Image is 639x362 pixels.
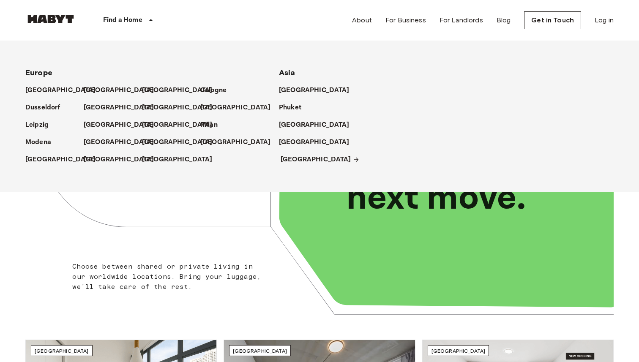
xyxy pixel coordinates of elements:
p: Dusseldorf [25,103,60,113]
p: [GEOGRAPHIC_DATA] [84,155,154,165]
a: Modena [25,137,60,147]
span: [GEOGRAPHIC_DATA] [233,348,287,354]
p: [GEOGRAPHIC_DATA] [281,155,351,165]
span: Asia [279,68,295,77]
p: [GEOGRAPHIC_DATA] [25,85,96,95]
span: Europe [25,68,52,77]
p: [GEOGRAPHIC_DATA] [84,85,154,95]
a: [GEOGRAPHIC_DATA] [142,137,221,147]
a: Milan [200,120,226,130]
p: Modena [25,137,51,147]
a: [GEOGRAPHIC_DATA] [25,155,104,165]
p: [GEOGRAPHIC_DATA] [25,155,96,165]
p: Find a Home [103,15,142,25]
a: [GEOGRAPHIC_DATA] [84,85,163,95]
p: [GEOGRAPHIC_DATA] [200,103,271,113]
p: [GEOGRAPHIC_DATA] [279,85,350,95]
a: Cologne [200,85,235,95]
a: Blog [497,15,511,25]
p: [GEOGRAPHIC_DATA] [142,85,213,95]
a: Leipzig [25,120,57,130]
a: Dusseldorf [25,103,69,113]
p: [GEOGRAPHIC_DATA] [142,137,213,147]
a: For Landlords [440,15,483,25]
p: Choose between shared or private living in our worldwide locations. Bring your luggage, we'll tak... [72,261,266,292]
a: [GEOGRAPHIC_DATA] [281,155,360,165]
span: [GEOGRAPHIC_DATA] [35,348,89,354]
a: [GEOGRAPHIC_DATA] [142,155,221,165]
p: [GEOGRAPHIC_DATA] [279,137,350,147]
a: [GEOGRAPHIC_DATA] [200,103,279,113]
a: [GEOGRAPHIC_DATA] [84,103,163,113]
p: [GEOGRAPHIC_DATA] [200,137,271,147]
a: [GEOGRAPHIC_DATA] [84,155,163,165]
a: [GEOGRAPHIC_DATA] [142,103,221,113]
p: [GEOGRAPHIC_DATA] [84,137,154,147]
a: About [352,15,372,25]
span: [GEOGRAPHIC_DATA] [431,348,486,354]
a: For Business [385,15,426,25]
p: [GEOGRAPHIC_DATA] [142,103,213,113]
img: Habyt [25,15,76,23]
p: [GEOGRAPHIC_DATA] [84,120,154,130]
a: Phuket [279,103,310,113]
p: [GEOGRAPHIC_DATA] [84,103,154,113]
a: [GEOGRAPHIC_DATA] [279,85,358,95]
a: [GEOGRAPHIC_DATA] [142,120,221,130]
p: [GEOGRAPHIC_DATA] [142,155,213,165]
a: [GEOGRAPHIC_DATA] [84,137,163,147]
p: Milan [200,120,218,130]
p: [GEOGRAPHIC_DATA] [142,120,213,130]
a: [GEOGRAPHIC_DATA] [279,137,358,147]
a: [GEOGRAPHIC_DATA] [25,85,104,95]
p: Unlock your next move. [347,134,600,220]
a: [GEOGRAPHIC_DATA] [142,85,221,95]
a: [GEOGRAPHIC_DATA] [200,137,279,147]
p: Cologne [200,85,227,95]
a: Get in Touch [524,11,581,29]
p: Leipzig [25,120,49,130]
p: [GEOGRAPHIC_DATA] [279,120,350,130]
p: Phuket [279,103,301,113]
a: Log in [595,15,614,25]
a: [GEOGRAPHIC_DATA] [84,120,163,130]
a: [GEOGRAPHIC_DATA] [279,120,358,130]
